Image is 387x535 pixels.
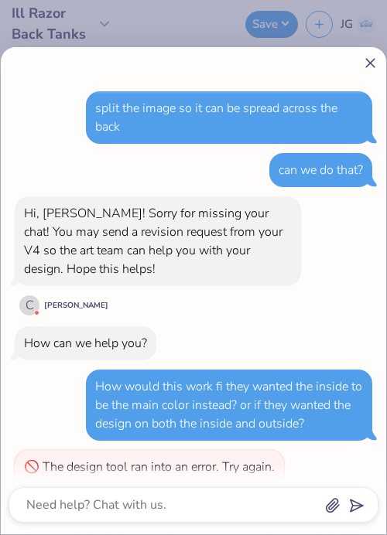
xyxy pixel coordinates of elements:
[279,162,363,179] div: can we do that?
[43,458,275,475] div: The design tool ran into an error. Try again.
[24,335,147,352] div: How can we help you?
[19,295,39,315] div: C
[95,100,337,135] div: split the image so it can be spread across the back
[24,205,283,278] div: Hi, [PERSON_NAME]! Sorry for missing your chat! You may send a revision request from your V4 so t...
[44,300,108,312] div: [PERSON_NAME]
[95,378,362,432] div: How would this work fi they wanted the inside to be the main color instead? or if they wanted the...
